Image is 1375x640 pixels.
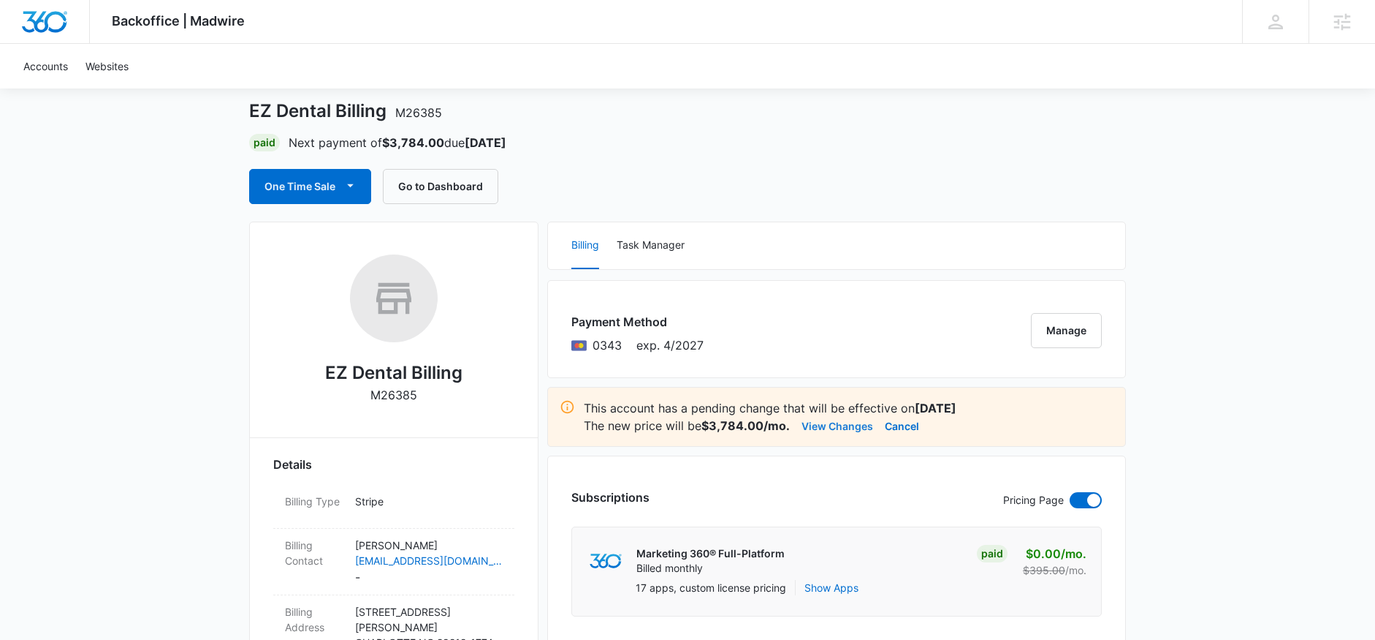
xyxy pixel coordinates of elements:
p: M26385 [370,386,417,404]
h3: Subscriptions [571,489,650,506]
a: [EMAIL_ADDRESS][DOMAIN_NAME] [355,553,503,568]
strong: [DATE] [915,401,956,415]
div: Billing Contact[PERSON_NAME][EMAIL_ADDRESS][DOMAIN_NAME]- [273,529,514,595]
dt: Billing Contact [285,538,343,568]
img: marketing360Logo [590,554,621,569]
button: Billing [571,222,599,269]
p: Next payment of due [289,134,506,151]
p: This account has a pending change that will be effective on [584,399,1113,417]
p: 17 apps, custom license pricing [636,580,786,595]
a: Websites [77,44,137,89]
h3: Payment Method [571,313,704,331]
h1: EZ Dental Billing [249,100,442,122]
span: M26385 [395,105,442,120]
span: Backoffice | Madwire [112,13,245,29]
button: View Changes [801,417,873,434]
span: /mo. [1061,546,1086,561]
div: Paid [249,134,280,151]
strong: $3,784.00/mo. [701,418,790,433]
button: Go to Dashboard [383,169,498,204]
h2: EZ Dental Billing [325,360,462,386]
dd: - [355,538,503,586]
p: Stripe [355,494,503,509]
div: Billing TypeStripe [273,485,514,529]
p: [PERSON_NAME] [355,538,503,553]
s: $395.00 [1023,564,1065,576]
button: Task Manager [617,222,685,269]
span: /mo. [1065,564,1086,576]
div: Paid [977,545,1008,562]
dt: Billing Address [285,604,343,635]
a: Accounts [15,44,77,89]
span: Mastercard ending with [593,336,622,354]
button: Show Apps [804,580,858,595]
dt: Billing Type [285,494,343,509]
button: Cancel [885,417,919,434]
p: $0.00 [1018,545,1086,562]
p: The new price will be [584,417,790,434]
button: Manage [1031,313,1102,348]
p: Pricing Page [1003,492,1064,508]
span: Details [273,456,312,473]
strong: $3,784.00 [382,135,444,150]
button: One Time Sale [249,169,371,204]
strong: [DATE] [465,135,506,150]
p: Marketing 360® Full-Platform [636,546,785,561]
span: exp. 4/2027 [636,336,704,354]
p: Billed monthly [636,561,785,576]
